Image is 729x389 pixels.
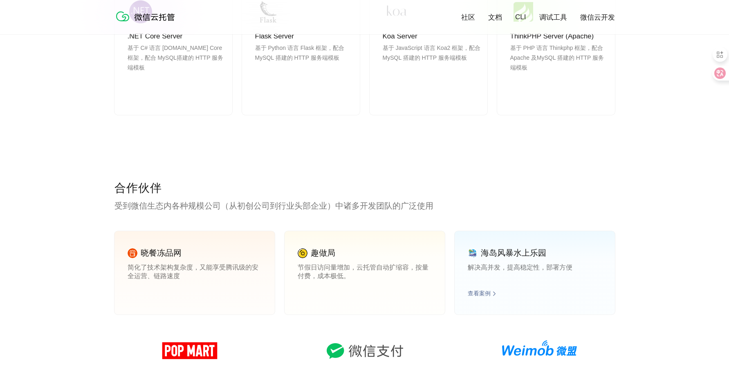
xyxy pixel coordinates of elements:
[128,263,262,280] p: 简化了技术架构复杂度，又能享受腾讯级的安全运营、链路速度
[488,13,502,22] a: 文档
[461,13,475,22] a: 社区
[481,247,546,259] p: 海岛风暴水上乐园
[114,200,615,211] p: 受到微信生态内各种规模公司（从初创公司到行业头部企业）中诸多开发团队的广泛使用
[468,263,602,280] p: 解决高并发，提高稳定性，部署方便
[128,31,226,41] p: .NET Core Server
[141,247,182,259] p: 晓餐冻品网
[510,31,608,41] p: ThinkPHP Server (Apache)
[515,13,526,21] a: CLI
[114,8,180,25] img: 微信云托管
[383,43,481,82] p: 基于 JavaScript 语言 Koa2 框架，配合 MySQL 搭建的 HTTP 服务端模板
[539,13,567,22] a: 调试工具
[298,263,432,280] p: 节假日访问量增加，云托管自动扩缩容，按量付费，成本极低。
[255,43,353,82] p: 基于 Python 语言 Flask 框架，配合 MySQL 搭建的 HTTP 服务端模板
[468,290,491,297] a: 查看案例
[128,43,226,82] p: 基于 C# 语言 [DOMAIN_NAME] Core 框架，配合 MySQL搭建的 HTTP 服务端模板
[510,43,608,82] p: 基于 PHP 语言 Thinkphp 框架，配合 Apache 及MySQL 搭建的 HTTP 服务端模板
[255,31,353,41] p: Flask Server
[383,31,481,41] p: Koa Server
[114,19,180,26] a: 微信云托管
[580,13,615,22] a: 微信云开发
[114,180,615,197] p: 合作伙伴
[311,247,335,259] p: 趣做局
